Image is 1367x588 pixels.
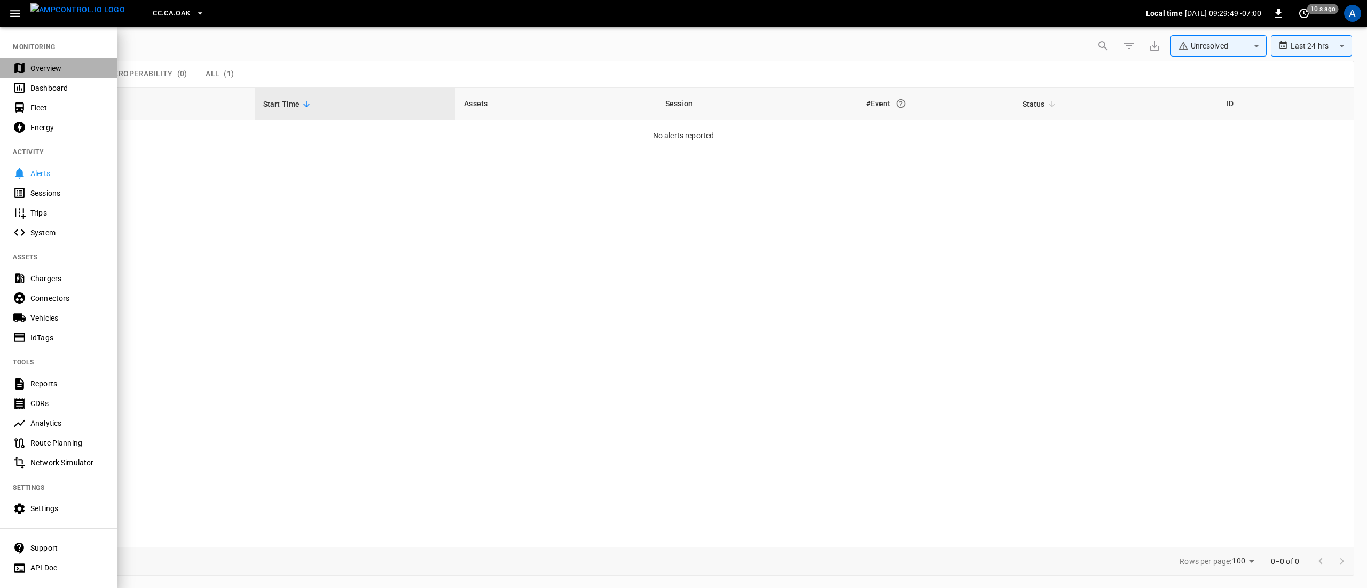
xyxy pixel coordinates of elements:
div: Trips [30,208,105,218]
div: Vehicles [30,313,105,323]
div: Fleet [30,102,105,113]
div: Analytics [30,418,105,428]
div: profile-icon [1344,5,1361,22]
div: IdTags [30,332,105,343]
img: ampcontrol.io logo [30,3,125,17]
span: 10 s ago [1307,4,1339,14]
div: Chargers [30,273,105,284]
p: Local time [1146,8,1183,19]
div: Sessions [30,188,105,198]
div: Connectors [30,293,105,304]
div: CDRs [30,398,105,409]
div: System [30,227,105,238]
div: Energy [30,122,105,133]
p: [DATE] 09:29:49 -07:00 [1185,8,1261,19]
div: Route Planning [30,438,105,448]
div: Support [30,543,105,553]
button: set refresh interval [1295,5,1313,22]
div: Alerts [30,168,105,179]
div: Reports [30,378,105,389]
span: CC.CA.OAK [153,7,190,20]
div: Dashboard [30,83,105,93]
div: Settings [30,503,105,514]
div: API Doc [30,562,105,573]
div: Network Simulator [30,457,105,468]
div: Overview [30,63,105,74]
